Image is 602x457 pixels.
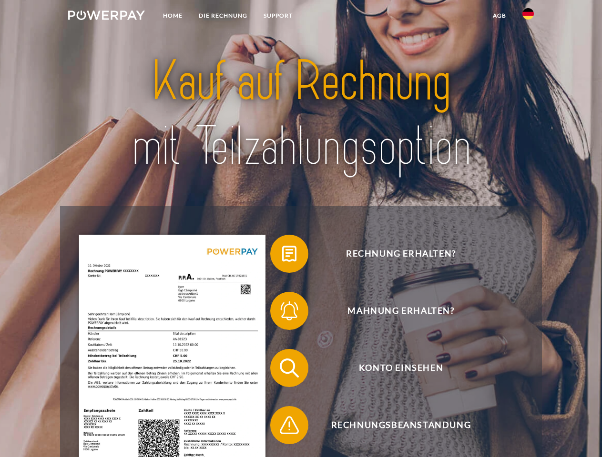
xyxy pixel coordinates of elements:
img: logo-powerpay-white.svg [68,10,145,20]
img: qb_warning.svg [277,413,301,437]
img: qb_bill.svg [277,242,301,266]
button: Rechnungsbeanstandung [270,406,518,444]
button: Rechnung erhalten? [270,235,518,273]
img: title-powerpay_de.svg [91,46,511,182]
span: Konto einsehen [284,349,518,387]
img: de [522,8,534,20]
img: qb_search.svg [277,356,301,380]
a: agb [485,7,514,24]
a: Home [155,7,191,24]
a: DIE RECHNUNG [191,7,255,24]
span: Rechnungsbeanstandung [284,406,518,444]
a: SUPPORT [255,7,301,24]
button: Mahnung erhalten? [270,292,518,330]
span: Mahnung erhalten? [284,292,518,330]
span: Rechnung erhalten? [284,235,518,273]
button: Konto einsehen [270,349,518,387]
img: qb_bell.svg [277,299,301,323]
